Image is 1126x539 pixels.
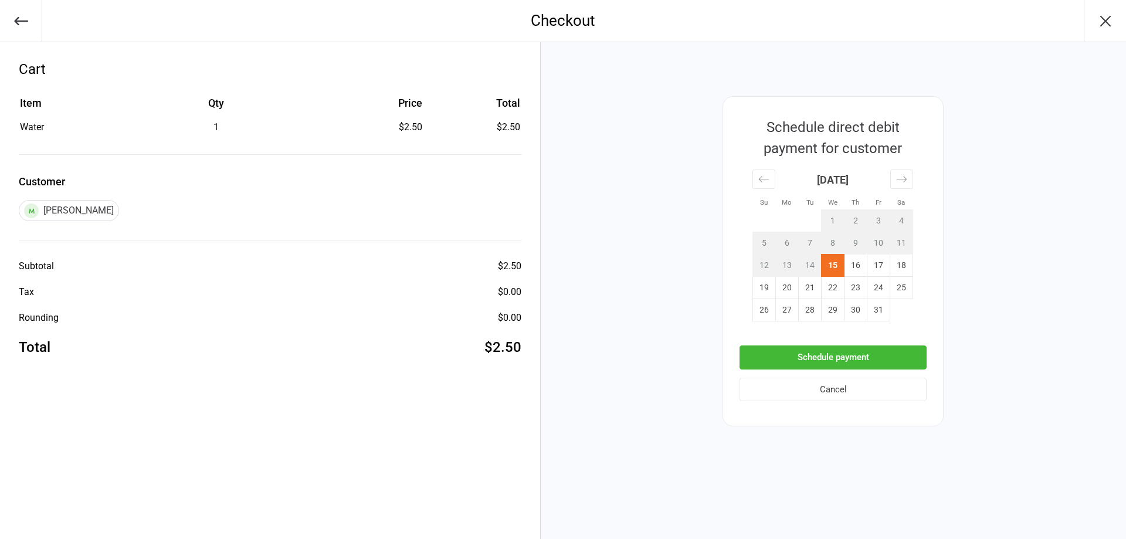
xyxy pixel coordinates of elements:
td: Monday, October 27, 2025 [776,299,799,321]
small: Th [852,198,859,206]
td: Monday, October 20, 2025 [776,277,799,299]
small: Sa [897,198,905,206]
span: Water [20,121,44,133]
td: Friday, October 31, 2025 [867,299,890,321]
div: Schedule direct debit payment for customer [740,117,926,159]
div: Move forward to switch to the next month. [890,170,913,189]
div: Total [19,337,50,358]
div: Cart [19,59,521,80]
small: We [828,198,837,206]
td: Thursday, October 16, 2025 [844,255,867,277]
td: Friday, October 17, 2025 [867,255,890,277]
td: Friday, October 24, 2025 [867,277,890,299]
label: Customer [19,174,521,189]
td: Not available. Thursday, October 2, 2025 [844,210,867,232]
small: Tu [806,198,813,206]
td: Not available. Sunday, October 5, 2025 [753,232,776,255]
td: Thursday, October 23, 2025 [844,277,867,299]
div: $2.50 [498,259,521,273]
td: $2.50 [427,120,520,134]
small: Mo [782,198,792,206]
td: Wednesday, October 29, 2025 [822,299,844,321]
th: Qty [114,95,318,119]
div: Subtotal [19,259,54,273]
div: Rounding [19,311,59,325]
td: Saturday, October 25, 2025 [890,277,913,299]
td: Not available. Saturday, October 11, 2025 [890,232,913,255]
td: Not available. Saturday, October 4, 2025 [890,210,913,232]
strong: [DATE] [817,174,849,186]
div: Price [319,95,422,111]
td: Tuesday, October 21, 2025 [799,277,822,299]
td: Not available. Monday, October 6, 2025 [776,232,799,255]
td: Tuesday, October 28, 2025 [799,299,822,321]
td: Not available. Thursday, October 9, 2025 [844,232,867,255]
div: Tax [19,285,34,299]
td: Sunday, October 19, 2025 [753,277,776,299]
div: Move backward to switch to the previous month. [752,170,775,189]
div: Calendar [740,159,926,335]
td: Not available. Sunday, October 12, 2025 [753,255,776,277]
td: Not available. Wednesday, October 8, 2025 [822,232,844,255]
td: Not available. Tuesday, October 7, 2025 [799,232,822,255]
td: Not available. Friday, October 3, 2025 [867,210,890,232]
div: $2.50 [319,120,422,134]
th: Item [20,95,113,119]
td: Selected. Wednesday, October 15, 2025 [822,255,844,277]
td: Sunday, October 26, 2025 [753,299,776,321]
div: [PERSON_NAME] [19,200,119,221]
div: $2.50 [484,337,521,358]
small: Fr [876,198,881,206]
th: Total [427,95,520,119]
td: Wednesday, October 22, 2025 [822,277,844,299]
td: Not available. Friday, October 10, 2025 [867,232,890,255]
button: Schedule payment [740,345,927,369]
td: Saturday, October 18, 2025 [890,255,913,277]
div: $0.00 [498,285,521,299]
small: Su [760,198,768,206]
td: Not available. Monday, October 13, 2025 [776,255,799,277]
div: $0.00 [498,311,521,325]
div: 1 [114,120,318,134]
td: Thursday, October 30, 2025 [844,299,867,321]
button: Cancel [740,378,927,402]
td: Not available. Tuesday, October 14, 2025 [799,255,822,277]
td: Not available. Wednesday, October 1, 2025 [822,210,844,232]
